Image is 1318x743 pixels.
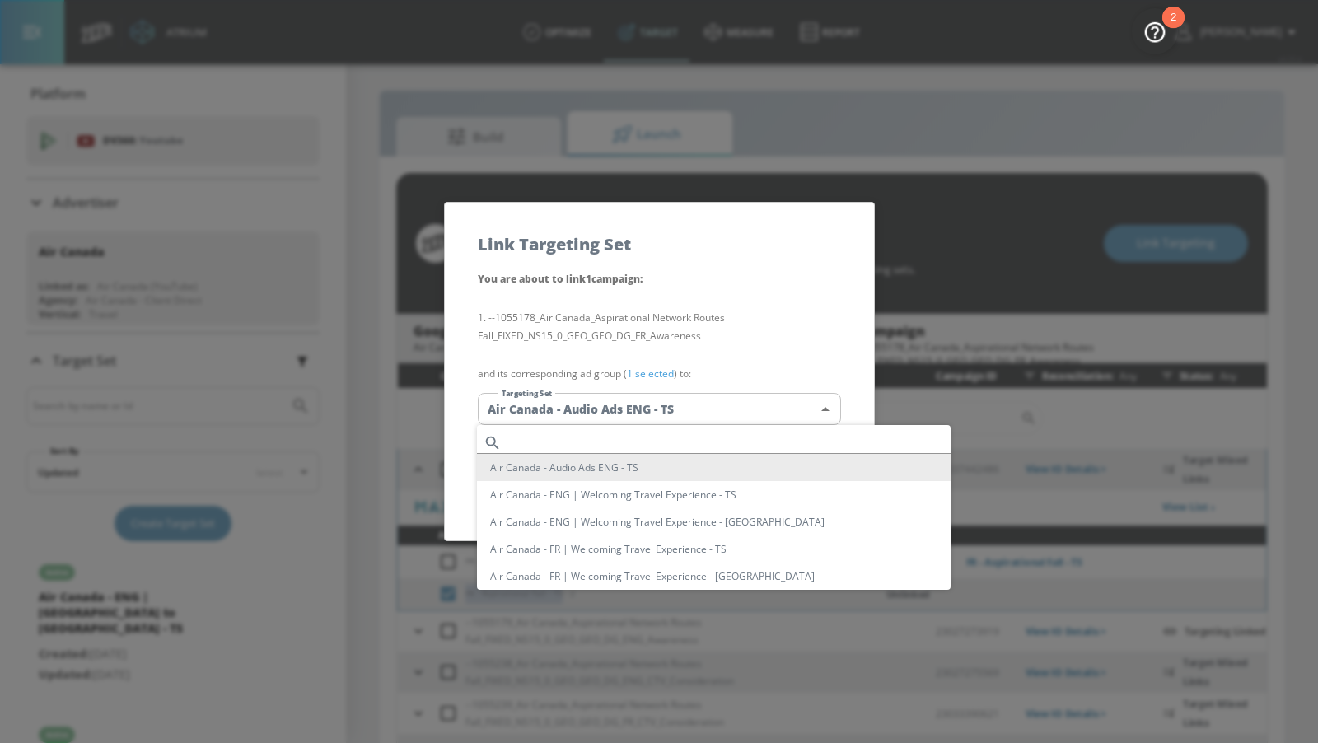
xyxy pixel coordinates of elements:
[477,563,951,590] li: Air Canada - FR | Welcoming Travel Experience - [GEOGRAPHIC_DATA]
[477,535,951,563] li: Air Canada - FR | Welcoming Travel Experience - TS
[1132,8,1178,54] button: Open Resource Center, 2 new notifications
[477,508,951,535] li: Air Canada - ENG | Welcoming Travel Experience - [GEOGRAPHIC_DATA]
[477,481,951,508] li: Air Canada - ENG | Welcoming Travel Experience - TS
[1171,17,1176,39] div: 2
[477,454,951,481] li: Air Canada - Audio Ads ENG - TS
